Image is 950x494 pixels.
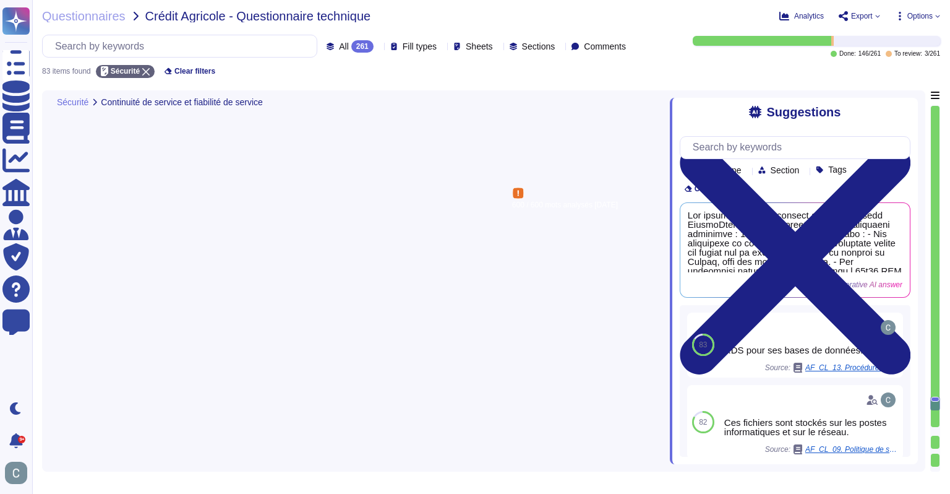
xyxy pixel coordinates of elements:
[111,67,140,75] span: Sécurité
[2,459,36,487] button: user
[101,98,262,106] span: Continuité de service et fiabilité de service
[907,12,933,20] span: Options
[351,40,374,53] div: 261
[925,51,940,57] span: 3 / 261
[881,392,896,407] img: user
[805,446,898,453] span: AF_CL_09. Politique de sécurité des technologies de l’information (charte informatique) V2.6.pdf
[779,11,824,21] button: Analytics
[174,67,215,75] span: Clear filters
[765,444,898,454] span: Source:
[145,10,371,22] span: Crédit Agricole - Questionnaire technique
[858,51,881,57] span: 146 / 261
[894,51,922,57] span: To review:
[881,320,896,335] img: user
[403,42,437,51] span: Fill types
[522,42,555,51] span: Sections
[687,137,910,158] input: Search by keywords
[839,51,856,57] span: Done:
[42,67,91,75] div: 83 items found
[57,98,88,106] span: Sécurité
[699,418,707,426] span: 82
[339,42,349,51] span: All
[42,10,126,22] span: Questionnaires
[466,42,493,51] span: Sheets
[851,12,873,20] span: Export
[699,341,707,349] span: 83
[18,436,25,443] div: 9+
[584,42,626,51] span: Comments
[724,418,898,436] div: Ces fichiers sont stockés sur les postes informatiques et sur le réseau.
[794,12,824,20] span: Analytics
[5,462,27,484] img: user
[49,35,317,57] input: Search by keywords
